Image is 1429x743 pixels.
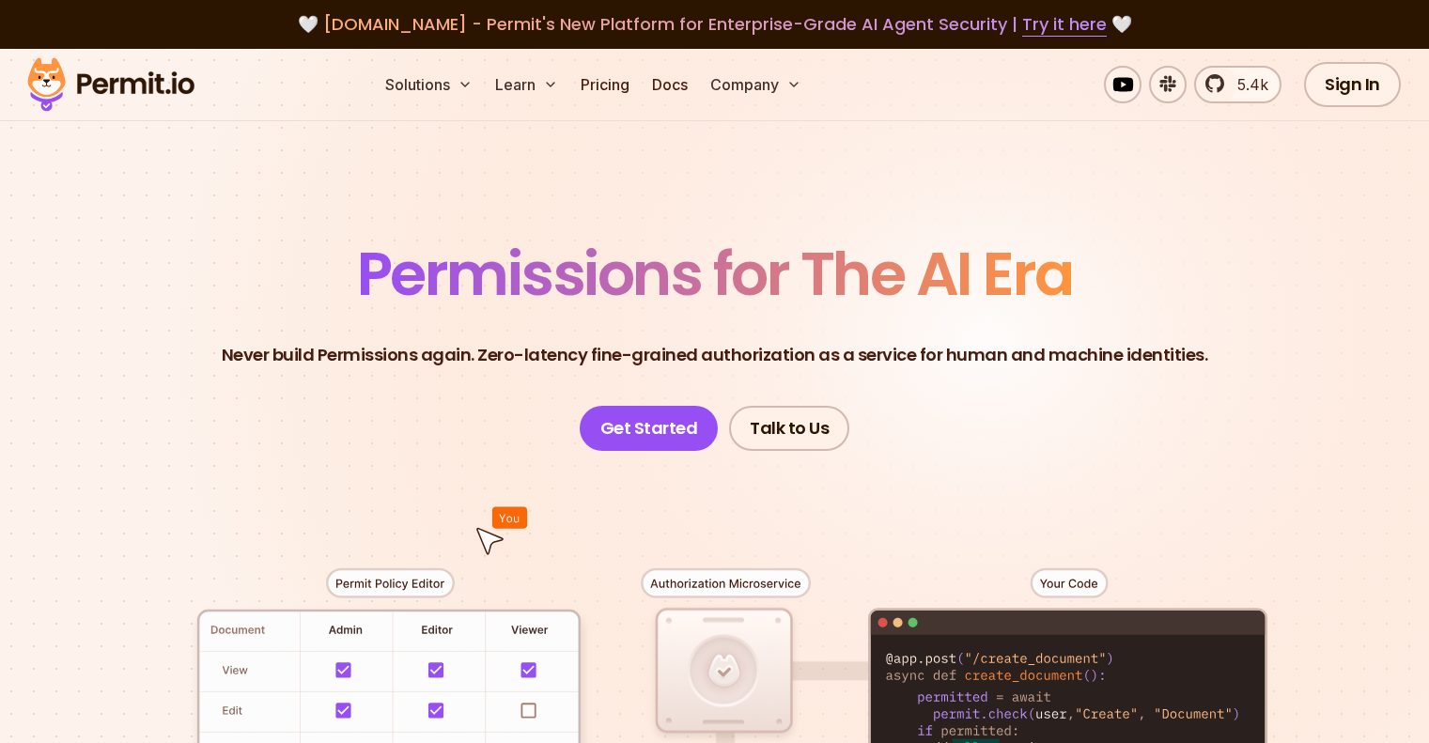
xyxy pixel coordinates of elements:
span: Permissions for The AI Era [357,232,1073,316]
a: 5.4k [1194,66,1281,103]
a: Talk to Us [729,406,849,451]
a: Pricing [573,66,637,103]
p: Never build Permissions again. Zero-latency fine-grained authorization as a service for human and... [222,342,1208,368]
span: [DOMAIN_NAME] - Permit's New Platform for Enterprise-Grade AI Agent Security | [323,12,1107,36]
button: Learn [488,66,566,103]
button: Solutions [378,66,480,103]
a: Try it here [1022,12,1107,37]
div: 🤍 🤍 [45,11,1384,38]
span: 5.4k [1226,73,1268,96]
a: Docs [645,66,695,103]
img: Permit logo [19,53,203,116]
a: Sign In [1304,62,1401,107]
a: Get Started [580,406,719,451]
button: Company [703,66,809,103]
